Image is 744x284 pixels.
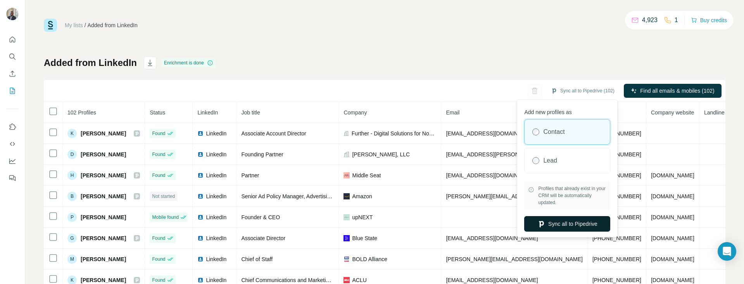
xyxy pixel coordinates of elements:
[67,171,77,180] div: H
[651,172,694,178] span: [DOMAIN_NAME]
[651,256,694,262] span: [DOMAIN_NAME]
[344,235,350,241] img: company-logo
[344,214,350,220] img: company-logo
[651,277,694,283] span: [DOMAIN_NAME]
[81,213,126,221] span: [PERSON_NAME]
[6,50,19,64] button: Search
[162,58,216,68] div: Enrichment is done
[6,137,19,151] button: Use Surfe API
[241,256,273,262] span: Chief of Staff
[446,172,538,178] span: [EMAIL_ADDRESS][DOMAIN_NAME]
[6,84,19,98] button: My lists
[6,33,19,47] button: Quick start
[352,151,410,158] span: [PERSON_NAME], LLC
[651,214,694,220] span: [DOMAIN_NAME]
[150,109,165,116] span: Status
[592,256,641,262] span: [PHONE_NUMBER]
[545,85,620,97] button: Sync all to Pipedrive (102)
[241,277,371,283] span: Chief Communications and Marketing Officer (CCMO)
[651,109,694,116] span: Company website
[197,151,204,158] img: LinkedIn logo
[241,235,285,241] span: Associate Director
[67,192,77,201] div: B
[642,16,658,25] p: 4,923
[81,234,126,242] span: [PERSON_NAME]
[446,235,538,241] span: [EMAIL_ADDRESS][DOMAIN_NAME]
[152,172,165,179] span: Found
[344,256,350,262] img: company-logo
[206,130,226,137] span: LinkedIn
[44,19,57,32] img: Surfe Logo
[344,172,350,178] img: company-logo
[197,256,204,262] img: LinkedIn logo
[206,192,226,200] span: LinkedIn
[88,21,138,29] div: Added from LinkedIn
[152,256,165,263] span: Found
[152,151,165,158] span: Found
[81,276,126,284] span: [PERSON_NAME]
[6,67,19,81] button: Enrich CSV
[592,277,641,283] span: [PHONE_NUMBER]
[446,109,459,116] span: Email
[704,109,725,116] span: Landline
[543,156,557,165] label: Lead
[344,109,367,116] span: Company
[65,22,83,28] a: My lists
[206,151,226,158] span: LinkedIn
[446,256,582,262] span: [PERSON_NAME][EMAIL_ADDRESS][DOMAIN_NAME]
[67,109,96,116] span: 102 Profiles
[152,235,165,242] span: Found
[352,234,377,242] span: Blue State
[197,109,218,116] span: LinkedIn
[44,57,137,69] h1: Added from LinkedIn
[197,277,204,283] img: LinkedIn logo
[241,109,260,116] span: Job title
[67,255,77,264] div: M
[81,255,126,263] span: [PERSON_NAME]
[592,235,641,241] span: [PHONE_NUMBER]
[206,171,226,179] span: LinkedIn
[81,192,126,200] span: [PERSON_NAME]
[344,193,350,199] img: company-logo
[152,214,179,221] span: Mobile found
[241,151,283,158] span: Founding Partner
[538,185,606,206] span: Profiles that already exist in your CRM will be automatically updated.
[651,235,694,241] span: [DOMAIN_NAME]
[6,8,19,20] img: Avatar
[206,234,226,242] span: LinkedIn
[67,213,77,222] div: P
[81,171,126,179] span: [PERSON_NAME]
[197,235,204,241] img: LinkedIn logo
[6,120,19,134] button: Use Surfe on LinkedIn
[524,216,610,232] button: Sync all to Pipedrive
[197,193,204,199] img: LinkedIn logo
[446,151,582,158] span: [EMAIL_ADDRESS][PERSON_NAME][DOMAIN_NAME]
[352,255,387,263] span: BOLD Alliance
[241,214,280,220] span: Founder & CEO
[67,150,77,159] div: D
[206,213,226,221] span: LinkedIn
[241,130,306,137] span: Associate Account Director
[6,171,19,185] button: Feedback
[241,172,259,178] span: Partner
[67,234,77,243] div: G
[344,277,350,283] img: company-logo
[197,130,204,137] img: LinkedIn logo
[352,171,381,179] span: Middle Seat
[197,172,204,178] img: LinkedIn logo
[718,242,736,261] div: Open Intercom Messenger
[352,276,366,284] span: ACLU
[85,21,86,29] li: /
[67,129,77,138] div: K
[152,130,165,137] span: Found
[81,130,126,137] span: [PERSON_NAME]
[81,151,126,158] span: [PERSON_NAME]
[352,130,437,137] span: Further - Digital Solutions for Nonprofits
[152,277,165,284] span: Found
[446,130,538,137] span: [EMAIL_ADDRESS][DOMAIN_NAME]
[651,193,694,199] span: [DOMAIN_NAME]
[691,15,727,26] button: Buy credits
[640,87,714,95] span: Find all emails & mobiles (102)
[197,214,204,220] img: LinkedIn logo
[206,255,226,263] span: LinkedIn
